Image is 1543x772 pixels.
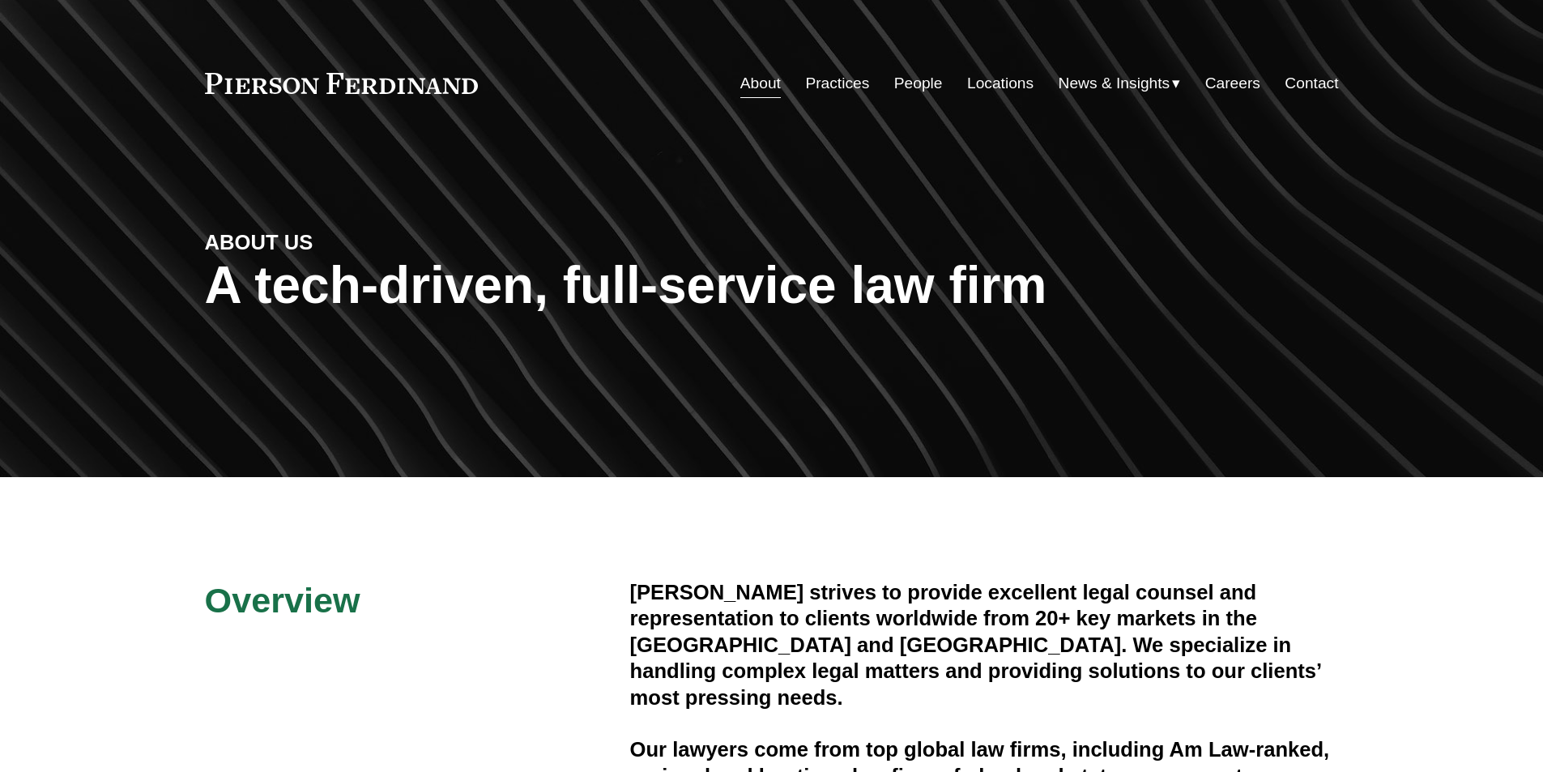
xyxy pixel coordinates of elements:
[205,231,313,254] strong: ABOUT US
[1285,68,1338,99] a: Contact
[1059,68,1181,99] a: folder dropdown
[894,68,943,99] a: People
[630,579,1339,710] h4: [PERSON_NAME] strives to provide excellent legal counsel and representation to clients worldwide ...
[967,68,1034,99] a: Locations
[1205,68,1260,99] a: Careers
[805,68,869,99] a: Practices
[205,256,1339,315] h1: A tech-driven, full-service law firm
[740,68,781,99] a: About
[205,581,360,620] span: Overview
[1059,70,1170,98] span: News & Insights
